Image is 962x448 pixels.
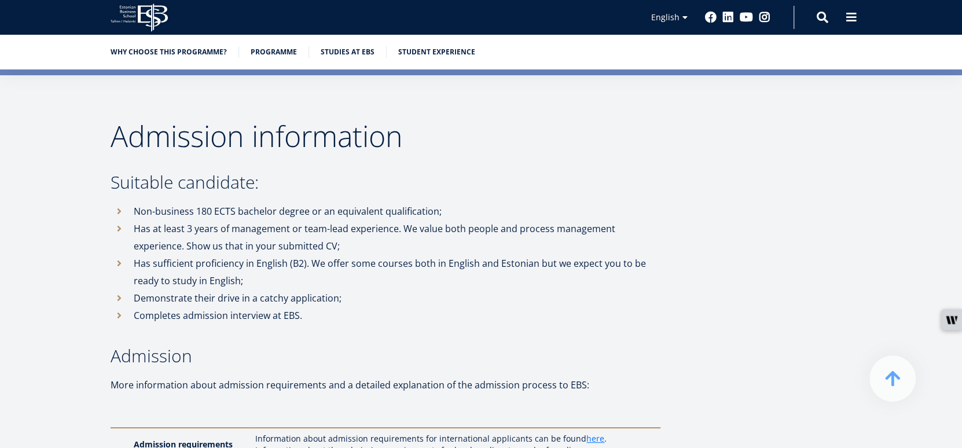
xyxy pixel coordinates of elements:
[111,376,660,394] p: More information about admission requirements and a detailed explanation of the admission process...
[275,1,312,11] span: Last Name
[13,161,108,171] span: One-year MBA (in Estonian)
[321,46,374,58] a: Studies at EBS
[3,161,10,169] input: One-year MBA (in Estonian)
[586,433,604,445] a: here
[111,122,660,150] h2: Admission information
[705,12,717,23] a: Facebook
[759,12,770,23] a: Instagram
[111,307,660,324] li: Completes admission interview at EBS.
[251,46,297,58] a: Programme
[13,191,111,201] span: Technology Innovation MBA
[134,203,660,220] p: Non-business 180 ECTS bachelor degree or an equivalent qualification;
[111,255,660,289] li: Has sufficient proficiency in English (B2). We offer some courses both in English and Estonian bu...
[111,220,660,255] li: Has at least 3 years of management or team-lead experience. We value both people and process mana...
[3,177,10,184] input: Two-year MBA
[398,46,475,58] a: Student experience
[722,12,734,23] a: Linkedin
[111,174,660,191] h3: Suitable candidate:
[740,12,753,23] a: Youtube
[255,433,649,445] p: Information about admission requirements for international applicants can be found .
[13,176,63,186] span: Two-year MBA
[3,192,10,199] input: Technology Innovation MBA
[111,347,660,365] h3: Admission
[111,289,660,307] li: Demonstrate their drive in a catchy application;
[111,46,227,58] a: Why choose this programme?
